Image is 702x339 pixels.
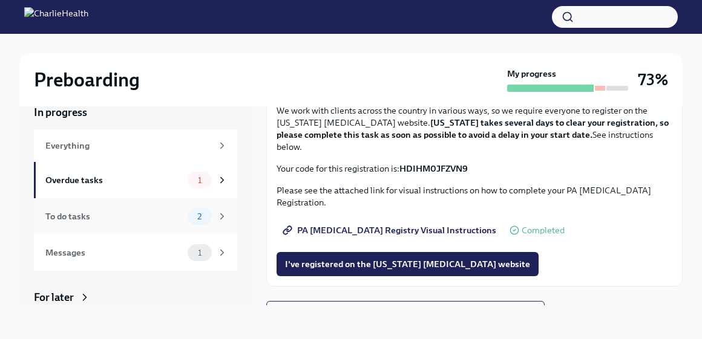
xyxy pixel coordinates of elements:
[277,184,672,208] p: Please see the attached link for visual instructions on how to complete your PA [MEDICAL_DATA] Re...
[34,290,237,305] a: For later
[34,290,74,305] div: For later
[34,198,237,234] a: To do tasks2
[34,68,140,92] h2: Preboarding
[191,248,209,257] span: 1
[45,246,183,259] div: Messages
[191,176,209,185] span: 1
[638,69,668,91] h3: 73%
[507,68,556,80] strong: My progress
[24,7,88,27] img: CharlieHealth
[277,117,669,140] strong: [US_STATE] takes several days to clear your registration, so please complete this task as soon as...
[34,129,237,162] a: Everything
[34,105,237,120] a: In progress
[45,210,183,223] div: To do tasks
[34,234,237,271] a: Messages1
[45,173,183,187] div: Overdue tasks
[34,162,237,198] a: Overdue tasks1
[277,163,672,175] p: Your code for this registration is:
[277,252,539,276] button: I've registered on the [US_STATE] [MEDICAL_DATA] website
[285,224,496,236] span: PA [MEDICAL_DATA] Registry Visual Instructions
[45,139,212,152] div: Everything
[277,218,505,242] a: PA [MEDICAL_DATA] Registry Visual Instructions
[285,258,530,270] span: I've registered on the [US_STATE] [MEDICAL_DATA] website
[190,212,209,221] span: 2
[522,226,565,235] span: Completed
[399,163,468,174] strong: HDIHM0JFZVN9
[277,105,672,153] p: We work with clients across the country in various ways, so we require everyone to register on th...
